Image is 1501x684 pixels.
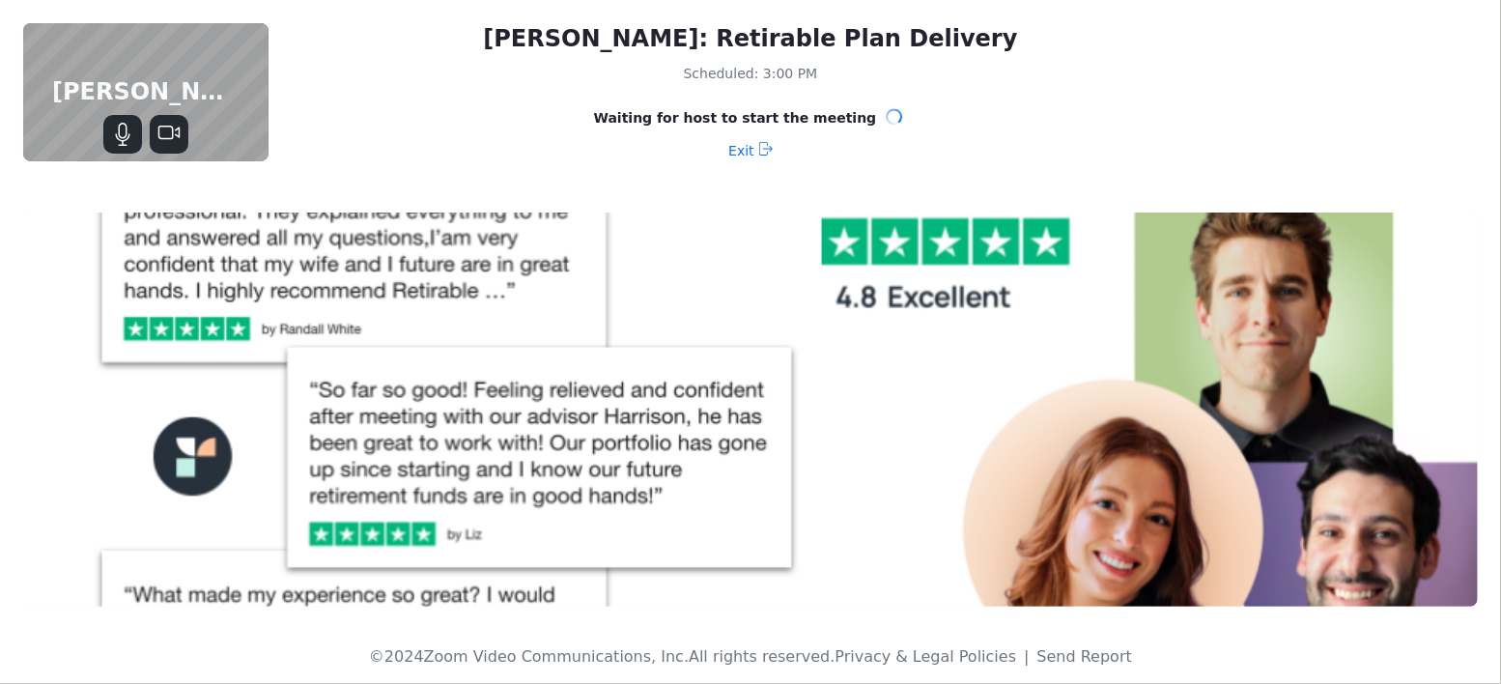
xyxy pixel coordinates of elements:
[1024,647,1029,666] span: |
[290,23,1211,54] div: [PERSON_NAME]: Retirable Plan Delivery
[384,647,424,666] span: 2024
[369,647,384,666] span: ©
[728,135,754,166] span: Exit
[23,213,1478,607] img: waiting room background
[594,108,877,128] span: Waiting for host to start the meeting
[728,135,773,166] button: Exit
[1037,645,1132,669] button: Send Report
[103,115,142,154] button: Mute
[290,62,1211,85] div: Scheduled: 3:00 PM
[424,647,689,666] span: Zoom Video Communications, Inc.
[835,647,1016,666] a: Privacy & Legal Policies
[689,647,835,666] span: All rights reserved.
[150,115,188,154] button: Stop Video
